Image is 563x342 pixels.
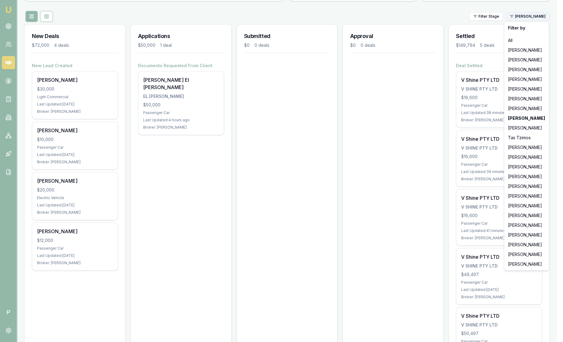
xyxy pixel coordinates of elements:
[506,94,547,104] div: [PERSON_NAME]
[506,201,547,211] div: [PERSON_NAME]
[506,250,547,259] div: [PERSON_NAME]
[506,152,547,162] div: [PERSON_NAME]
[506,104,547,113] div: [PERSON_NAME]
[506,133,547,143] div: Tas Tzimos
[506,143,547,152] div: [PERSON_NAME]
[506,55,547,65] div: [PERSON_NAME]
[506,36,547,45] div: All
[506,259,547,269] div: [PERSON_NAME]
[508,115,545,121] strong: [PERSON_NAME]
[506,240,547,250] div: [PERSON_NAME]
[506,220,547,230] div: [PERSON_NAME]
[506,162,547,172] div: [PERSON_NAME]
[506,181,547,191] div: [PERSON_NAME]
[506,45,547,55] div: [PERSON_NAME]
[506,230,547,240] div: [PERSON_NAME]
[506,172,547,181] div: [PERSON_NAME]
[506,65,547,74] div: [PERSON_NAME]
[506,211,547,220] div: [PERSON_NAME]
[506,74,547,84] div: [PERSON_NAME]
[506,84,547,94] div: [PERSON_NAME]
[506,191,547,201] div: [PERSON_NAME]
[506,123,547,133] div: [PERSON_NAME]
[506,23,547,33] div: Filter by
